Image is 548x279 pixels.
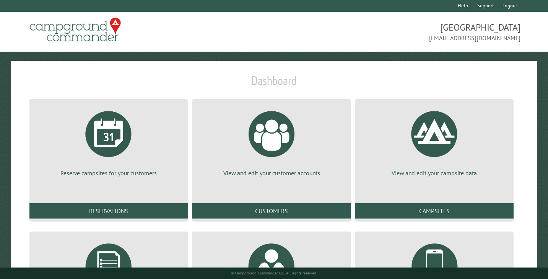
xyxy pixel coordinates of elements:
[192,203,351,219] a: Customers
[39,105,179,177] a: Reserve campsites for your customers
[28,73,521,94] h1: Dashboard
[201,105,342,177] a: View and edit your customer accounts
[364,105,505,177] a: View and edit your campsite data
[28,15,123,45] img: Campground Commander
[364,169,505,177] p: View and edit your campsite data
[231,271,317,276] small: © Campground Commander LLC. All rights reserved.
[39,169,179,177] p: Reserve campsites for your customers
[201,169,342,177] p: View and edit your customer accounts
[274,21,521,42] span: [GEOGRAPHIC_DATA] [EMAIL_ADDRESS][DOMAIN_NAME]
[355,203,514,219] a: Campsites
[29,203,189,219] a: Reservations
